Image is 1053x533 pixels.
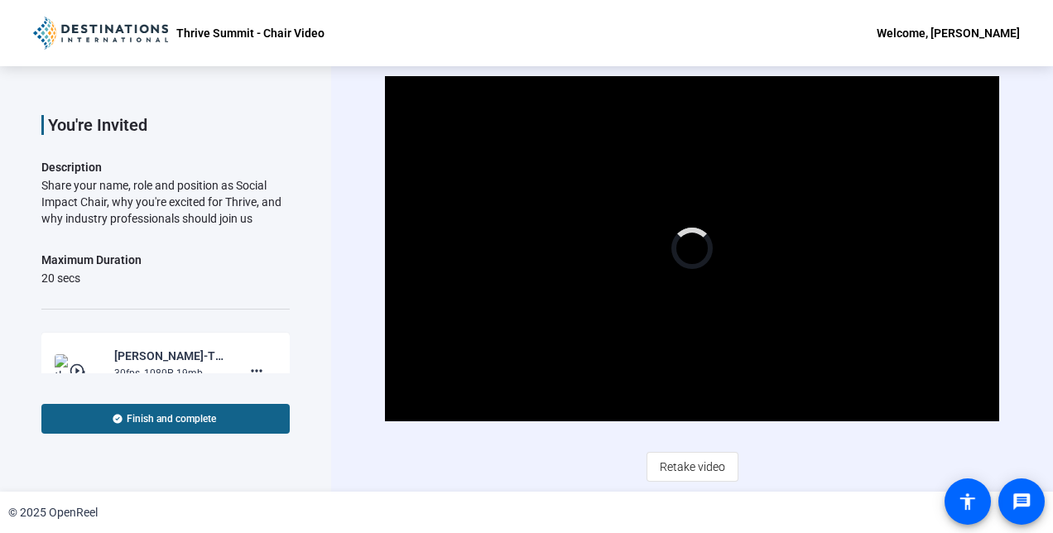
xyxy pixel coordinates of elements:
mat-icon: message [1012,492,1031,511]
div: [PERSON_NAME]-Thrive Summit - Chair Video-Thrive Summit - Chair Video-1756317208698-webcam [114,346,225,366]
span: Retake video [660,451,725,483]
p: Thrive Summit - Chair Video [176,23,325,43]
div: © 2025 OpenReel [8,504,98,521]
div: Video Player [385,76,998,421]
button: Retake video [647,452,738,482]
p: Description [41,157,290,177]
div: Maximum Duration [41,250,142,270]
span: Finish and complete [127,412,216,425]
div: 20 secs [41,270,142,286]
div: Share your name, role and position as Social Impact Chair, why you're excited for Thrive, and why... [41,177,290,227]
mat-icon: play_circle_outline [69,363,89,379]
p: You're Invited [48,115,290,135]
div: Welcome, [PERSON_NAME] [877,23,1020,43]
div: 30fps, 1080P, 19mb [114,366,225,381]
mat-icon: accessibility [958,492,978,511]
img: thumb-nail [55,354,103,387]
mat-icon: more_horiz [247,361,267,381]
img: OpenReel logo [33,17,168,50]
button: Finish and complete [41,404,290,434]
